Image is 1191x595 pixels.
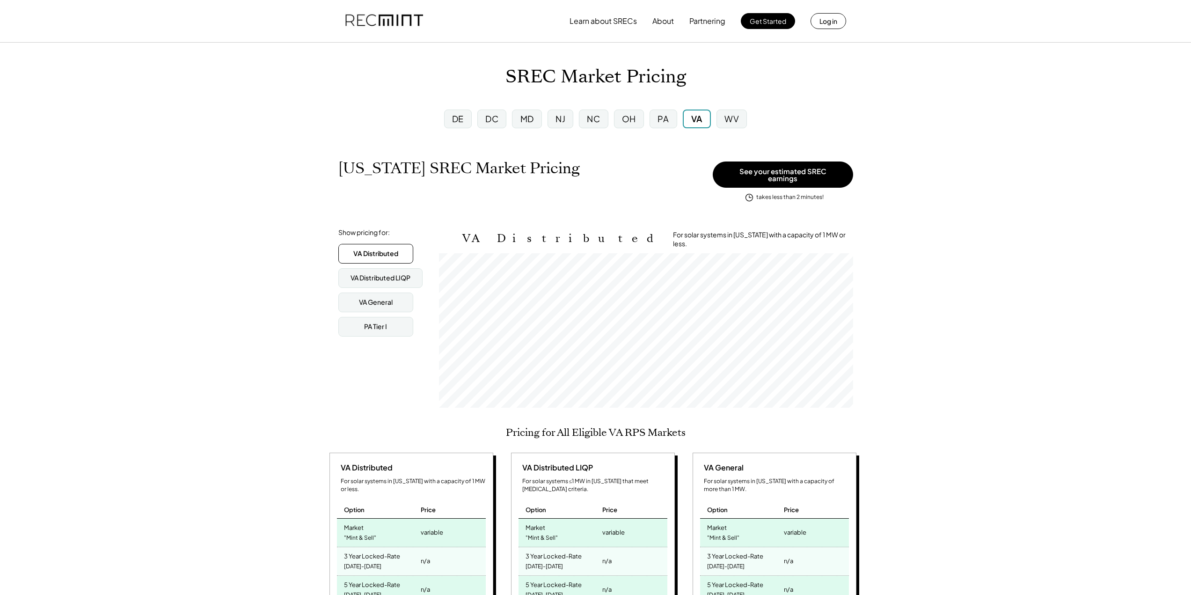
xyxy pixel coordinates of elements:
div: VA General [359,298,393,307]
div: PA Tier I [364,322,387,331]
div: Market [526,521,545,532]
div: NJ [555,113,565,125]
div: takes less than 2 minutes! [756,193,824,201]
div: DC [485,113,498,125]
button: About [652,12,674,30]
div: Price [784,506,799,514]
h2: VA Distributed [462,232,659,245]
div: DE [452,113,464,125]
div: n/a [602,554,612,567]
div: Price [421,506,436,514]
button: Get Started [741,13,795,29]
div: VA [691,113,702,125]
div: 5 Year Locked-Rate [344,578,400,589]
div: "Mint & Sell" [526,532,558,544]
div: Option [707,506,728,514]
div: 3 Year Locked-Rate [526,550,582,560]
h1: SREC Market Pricing [505,66,686,88]
div: PA [658,113,669,125]
div: VA Distributed LIQP [351,273,410,283]
div: [DATE]-[DATE] [526,560,563,573]
div: variable [602,526,625,539]
div: Option [344,506,365,514]
div: Show pricing for: [338,228,390,237]
button: Learn about SRECs [570,12,637,30]
div: 5 Year Locked-Rate [526,578,582,589]
div: For solar systems in [US_STATE] with a capacity of 1 MW or less. [673,230,853,249]
div: Price [602,506,617,514]
button: See your estimated SREC earnings [713,162,853,188]
div: variable [421,526,443,539]
div: "Mint & Sell" [344,532,376,544]
div: NC [587,113,600,125]
div: VA Distributed LIQP [519,463,593,473]
div: 5 Year Locked-Rate [707,578,763,589]
h1: [US_STATE] SREC Market Pricing [338,159,580,177]
div: [DATE]-[DATE] [707,560,745,573]
h2: Pricing for All Eligible VA RPS Markets [506,426,686,439]
div: OH [622,113,636,125]
div: n/a [784,554,793,567]
div: VA Distributed [337,463,393,473]
button: Log in [811,13,846,29]
div: [DATE]-[DATE] [344,560,381,573]
div: "Mint & Sell" [707,532,739,544]
div: WV [724,113,739,125]
div: VA Distributed [353,249,398,258]
div: Option [526,506,546,514]
div: For solar systems ≤1 MW in [US_STATE] that meet [MEDICAL_DATA] criteria. [522,477,667,493]
div: n/a [421,554,430,567]
div: Market [707,521,727,532]
div: For solar systems in [US_STATE] with a capacity of 1 MW or less. [341,477,486,493]
div: variable [784,526,806,539]
img: recmint-logotype%403x.png [345,5,423,37]
div: Market [344,521,364,532]
div: For solar systems in [US_STATE] with a capacity of more than 1 MW. [704,477,849,493]
div: VA General [700,463,744,473]
div: 3 Year Locked-Rate [344,550,400,560]
button: Partnering [689,12,725,30]
div: MD [520,113,534,125]
div: 3 Year Locked-Rate [707,550,763,560]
